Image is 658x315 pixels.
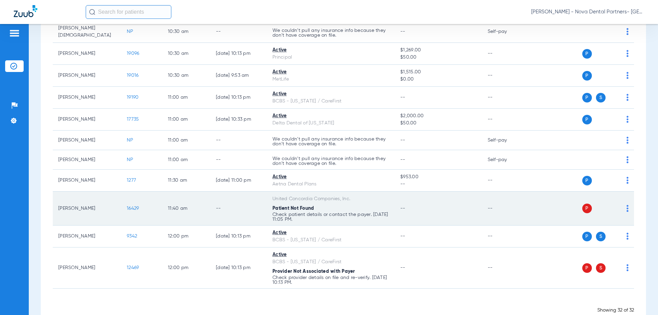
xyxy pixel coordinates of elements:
span: Showing 32 of 32 [597,308,634,313]
td: [PERSON_NAME][DEMOGRAPHIC_DATA] [53,21,121,43]
td: 10:30 AM [162,21,210,43]
div: Principal [272,54,389,61]
td: [PERSON_NAME] [53,131,121,150]
div: Aetna Dental Plans [272,181,389,188]
div: MetLife [272,76,389,83]
span: NP [127,29,133,34]
span: $1,269.00 [400,47,476,54]
img: group-dot-blue.svg [626,233,629,240]
div: Active [272,112,389,120]
td: [PERSON_NAME] [53,226,121,247]
img: group-dot-blue.svg [626,116,629,123]
span: 19016 [127,73,138,78]
div: Active [272,69,389,76]
td: [PERSON_NAME] [53,150,121,170]
img: group-dot-blue.svg [626,72,629,79]
img: group-dot-blue.svg [626,264,629,271]
p: Check patient details or contact the payer. [DATE] 11:05 PM. [272,212,389,222]
img: group-dot-blue.svg [626,50,629,57]
td: 11:00 AM [162,87,210,109]
img: group-dot-blue.svg [626,177,629,184]
td: 12:00 PM [162,226,210,247]
span: -- [400,206,405,211]
img: group-dot-blue.svg [626,94,629,101]
td: -- [482,43,528,65]
img: group-dot-blue.svg [626,28,629,35]
span: -- [400,234,405,239]
span: -- [400,29,405,34]
span: Provider Not Associated with Payer [272,269,355,274]
img: Search Icon [89,9,95,15]
span: S [596,263,606,273]
td: 10:30 AM [162,65,210,87]
span: P [582,263,592,273]
p: We couldn’t pull any insurance info because they don’t have coverage on file. [272,28,389,38]
span: NP [127,157,133,162]
td: [PERSON_NAME] [53,65,121,87]
span: $1,515.00 [400,69,476,76]
span: $50.00 [400,54,476,61]
span: P [582,49,592,59]
td: [DATE] 10:13 PM [210,247,267,289]
p: Check provider details on file and re-verify. [DATE] 10:13 PM. [272,275,389,285]
div: Delta Dental of [US_STATE] [272,120,389,127]
td: 11:30 AM [162,170,210,192]
td: -- [210,150,267,170]
td: -- [482,109,528,131]
td: Self-pay [482,21,528,43]
div: BCBS - [US_STATE] / CareFirst [272,98,389,105]
span: P [582,115,592,124]
span: $0.00 [400,76,476,83]
span: -- [400,181,476,188]
td: [DATE] 10:13 PM [210,226,267,247]
td: [DATE] 11:00 PM [210,170,267,192]
span: P [582,176,592,185]
span: P [582,93,592,102]
span: $50.00 [400,120,476,127]
div: BCBS - [US_STATE] / CareFirst [272,258,389,266]
td: [DATE] 10:13 PM [210,43,267,65]
input: Search for patients [86,5,171,19]
span: 19096 [127,51,139,56]
span: -- [400,95,405,100]
div: Active [272,47,389,54]
img: group-dot-blue.svg [626,205,629,212]
td: 11:00 AM [162,109,210,131]
span: -- [400,157,405,162]
td: [PERSON_NAME] [53,192,121,226]
td: -- [482,87,528,109]
span: P [582,71,592,81]
td: Self-pay [482,150,528,170]
td: [DATE] 9:53 AM [210,65,267,87]
td: [PERSON_NAME] [53,87,121,109]
img: group-dot-blue.svg [626,156,629,163]
span: S [596,232,606,241]
td: 11:40 AM [162,192,210,226]
td: -- [482,170,528,192]
span: 16429 [127,206,139,211]
td: -- [482,192,528,226]
td: [PERSON_NAME] [53,170,121,192]
span: 12469 [127,265,139,270]
p: We couldn’t pull any insurance info because they don’t have coverage on file. [272,137,389,146]
td: 10:30 AM [162,43,210,65]
span: 17735 [127,117,139,122]
td: [DATE] 10:33 PM [210,109,267,131]
div: United Concordia Companies, Inc. [272,195,389,203]
td: 12:00 PM [162,247,210,289]
td: -- [482,65,528,87]
img: hamburger-icon [9,29,20,37]
span: $2,000.00 [400,112,476,120]
div: Active [272,251,389,258]
div: BCBS - [US_STATE] / CareFirst [272,237,389,244]
img: Zuub Logo [14,5,37,17]
span: NP [127,138,133,143]
td: Self-pay [482,131,528,150]
span: 1277 [127,178,136,183]
p: We couldn’t pull any insurance info because they don’t have coverage on file. [272,156,389,166]
td: [PERSON_NAME] [53,109,121,131]
span: -- [400,265,405,270]
td: [DATE] 10:13 PM [210,87,267,109]
span: -- [400,138,405,143]
td: -- [210,21,267,43]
